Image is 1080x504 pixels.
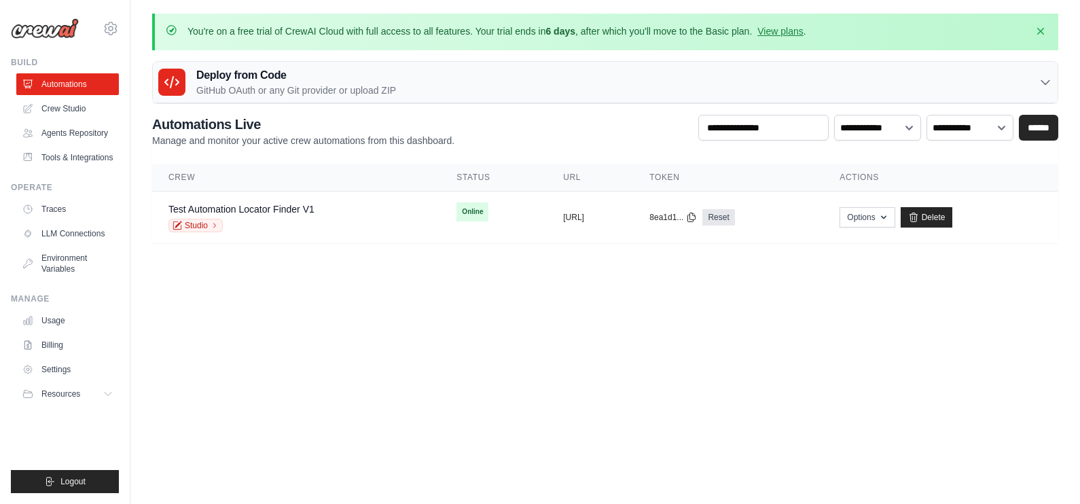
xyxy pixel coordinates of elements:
[16,383,119,405] button: Resources
[16,122,119,144] a: Agents Repository
[16,359,119,380] a: Settings
[633,164,823,192] th: Token
[440,164,547,192] th: Status
[152,115,454,134] h2: Automations Live
[11,293,119,304] div: Manage
[168,219,223,232] a: Studio
[41,389,80,399] span: Resources
[168,204,314,215] a: Test Automation Locator Finder V1
[11,470,119,493] button: Logout
[196,84,396,97] p: GitHub OAuth or any Git provider or upload ZIP
[649,212,697,223] button: 8ea1d1...
[16,98,119,120] a: Crew Studio
[16,147,119,168] a: Tools & Integrations
[757,26,803,37] a: View plans
[823,164,1058,192] th: Actions
[545,26,575,37] strong: 6 days
[11,182,119,193] div: Operate
[16,198,119,220] a: Traces
[547,164,633,192] th: URL
[11,57,119,68] div: Build
[702,209,734,226] a: Reset
[196,67,396,84] h3: Deploy from Code
[901,207,953,228] a: Delete
[152,134,454,147] p: Manage and monitor your active crew automations from this dashboard.
[60,476,86,487] span: Logout
[16,310,119,331] a: Usage
[16,334,119,356] a: Billing
[152,164,440,192] th: Crew
[840,207,895,228] button: Options
[16,73,119,95] a: Automations
[11,18,79,39] img: Logo
[16,223,119,245] a: LLM Connections
[456,202,488,221] span: Online
[187,24,806,38] p: You're on a free trial of CrewAI Cloud with full access to all features. Your trial ends in , aft...
[16,247,119,280] a: Environment Variables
